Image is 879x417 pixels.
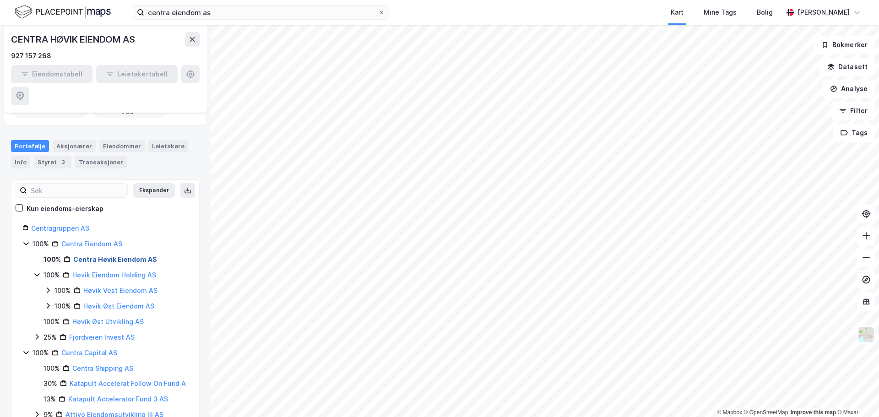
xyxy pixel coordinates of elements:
[27,203,103,214] div: Kun eiendoms-eierskap
[857,326,875,343] img: Z
[717,409,742,416] a: Mapbox
[704,7,737,18] div: Mine Tags
[11,50,51,61] div: 927 157 268
[43,363,60,374] div: 100%
[671,7,684,18] div: Kart
[70,379,186,387] a: Katapult Accelerat Follow On Fund A
[819,58,875,76] button: Datasett
[61,349,117,357] a: Centra Capital AS
[83,302,154,310] a: Høvik Øst Eiendom AS
[43,332,57,343] div: 25%
[53,140,96,152] div: Aksjonærer
[31,224,89,232] a: Centragruppen AS
[11,156,30,168] div: Info
[11,32,136,47] div: CENTRA HØVIK EIENDOM AS
[833,124,875,142] button: Tags
[72,271,156,279] a: Høvik Eiendom Holding AS
[822,80,875,98] button: Analyse
[33,347,49,358] div: 100%
[73,255,157,263] a: Centra Høvik Eiendom AS
[43,316,60,327] div: 100%
[54,301,71,312] div: 100%
[83,287,157,294] a: Høvik Vest Eiendom AS
[75,156,127,168] div: Transaksjoner
[831,102,875,120] button: Filter
[133,183,175,198] button: Ekspander
[144,5,378,19] input: Søk på adresse, matrikkel, gårdeiere, leietakere eller personer
[43,378,57,389] div: 30%
[148,140,188,152] div: Leietakere
[99,140,145,152] div: Eiendommer
[33,238,49,249] div: 100%
[59,157,68,167] div: 3
[43,270,60,281] div: 100%
[72,364,133,372] a: Centra Shipping AS
[68,395,168,403] a: Katapult Accelerator Fund 3 AS
[798,7,850,18] div: [PERSON_NAME]
[757,7,773,18] div: Bolig
[43,254,61,265] div: 100%
[27,184,127,197] input: Søk
[54,285,71,296] div: 100%
[69,333,135,341] a: Fjordveien Invest AS
[43,394,56,405] div: 13%
[61,240,122,248] a: Centra Eiendom AS
[72,318,144,325] a: Høvik Øst Utvikling AS
[744,409,788,416] a: OpenStreetMap
[791,409,836,416] a: Improve this map
[11,140,49,152] div: Portefølje
[833,373,879,417] iframe: Chat Widget
[814,36,875,54] button: Bokmerker
[15,4,111,20] img: logo.f888ab2527a4732fd821a326f86c7f29.svg
[34,156,71,168] div: Styret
